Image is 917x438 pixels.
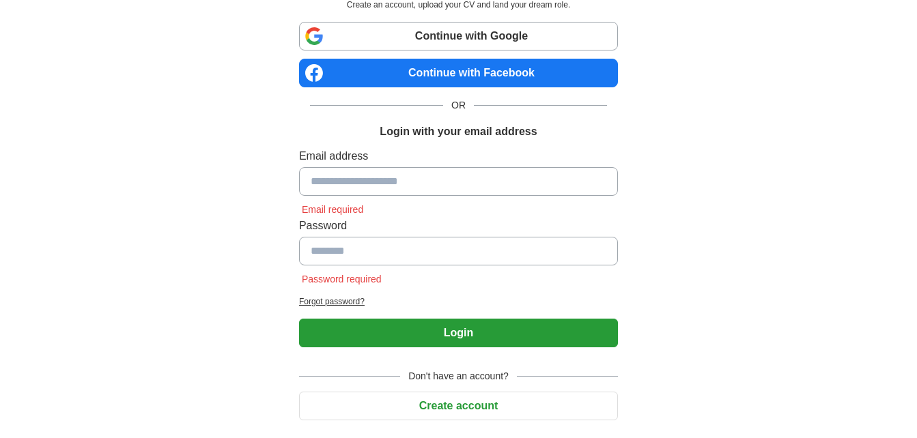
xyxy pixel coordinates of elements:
[299,22,618,50] a: Continue with Google
[299,319,618,347] button: Login
[400,369,517,383] span: Don't have an account?
[380,123,537,140] h1: Login with your email address
[299,274,384,284] span: Password required
[299,59,618,87] a: Continue with Facebook
[299,392,618,420] button: Create account
[299,218,618,234] label: Password
[299,204,366,215] span: Email required
[299,400,618,411] a: Create account
[299,295,618,308] a: Forgot password?
[299,148,618,164] label: Email address
[443,98,474,113] span: OR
